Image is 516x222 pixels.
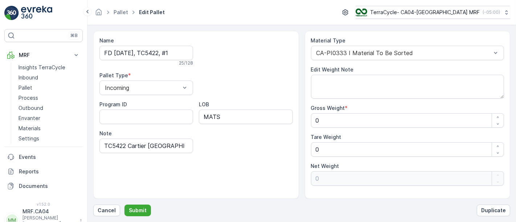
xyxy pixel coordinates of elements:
[16,93,83,103] a: Process
[311,134,341,140] label: Tare Weight
[99,72,128,78] label: Pallet Type
[311,163,339,169] label: Net Weight
[124,205,151,216] button: Submit
[370,9,480,16] p: TerraCycle- CA04-[GEOGRAPHIC_DATA] MRF
[70,33,78,38] p: ⌘B
[99,101,127,107] label: Program ID
[16,62,83,73] a: Insights TerraCycle
[356,6,510,19] button: TerraCycle- CA04-[GEOGRAPHIC_DATA] MRF(-05:00)
[21,6,52,20] img: logo_light-DOdMpM7g.png
[16,113,83,123] a: Envanter
[19,64,65,71] p: Insights TerraCycle
[16,123,83,133] a: Materials
[311,37,346,44] label: Material Type
[114,9,128,15] a: Pallet
[311,105,345,111] label: Gross Weight
[4,202,83,206] span: v 1.52.0
[481,207,506,214] p: Duplicate
[19,52,68,59] p: MRF
[98,207,116,214] p: Cancel
[19,135,39,142] p: Settings
[19,94,38,102] p: Process
[19,104,43,112] p: Outbound
[4,164,83,179] a: Reports
[99,130,112,136] label: Note
[19,125,41,132] p: Materials
[129,207,147,214] p: Submit
[16,83,83,93] a: Pallet
[16,133,83,144] a: Settings
[138,9,166,16] span: Edit Pallet
[477,205,510,216] button: Duplicate
[16,73,83,83] a: Inbound
[199,101,209,107] label: LOB
[19,153,80,161] p: Events
[99,37,114,44] label: Name
[95,11,103,17] a: Homepage
[19,115,40,122] p: Envanter
[179,60,193,66] p: 25 / 128
[22,208,76,215] p: MRF.CA04
[4,48,83,62] button: MRF
[311,66,354,73] label: Edit Weight Note
[19,84,32,91] p: Pallet
[4,179,83,193] a: Documents
[19,74,38,81] p: Inbound
[16,103,83,113] a: Outbound
[483,9,500,15] p: ( -05:00 )
[356,8,367,16] img: TC_8rdWMmT_gp9TRR3.png
[19,182,80,190] p: Documents
[19,168,80,175] p: Reports
[93,205,120,216] button: Cancel
[4,6,19,20] img: logo
[4,150,83,164] a: Events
